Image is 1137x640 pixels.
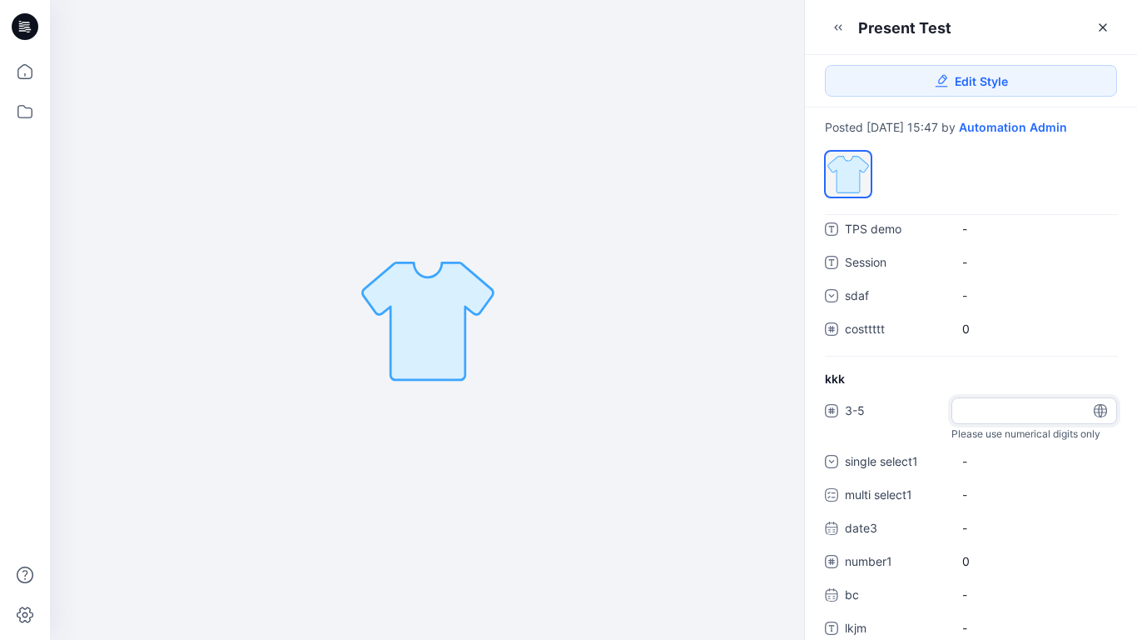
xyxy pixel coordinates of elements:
span: single select1 [845,452,945,475]
span: number1 [845,552,945,575]
span: 0 [962,320,1106,337]
span: - [962,220,1106,237]
span: kkk [825,370,845,387]
span: - [962,586,1106,603]
div: - [962,452,987,470]
span: bc [845,585,945,608]
span: - [962,619,1106,637]
span: sdaf [845,286,945,309]
span: date3 [845,518,945,542]
div: - [962,287,987,304]
div: Colorway 1 [825,151,871,197]
a: Edit Style [825,65,1117,97]
span: 0 [962,552,1106,570]
span: TPS demo [845,219,945,242]
span: costtttt [845,319,945,342]
span: multi select1 [845,485,945,508]
img: present test [355,247,500,392]
a: Close Style Presentation [1090,14,1116,41]
span: Please use numerical digits only [951,427,1100,440]
span: - [962,519,1106,537]
span: - [962,253,1106,271]
div: present test [858,17,951,38]
div: Posted [DATE] 15:47 by [825,121,1117,134]
span: Session [845,252,945,276]
span: Edit Style [955,72,1008,90]
div: - [962,482,987,507]
span: 3-5 [845,401,945,442]
a: Automation Admin [959,121,1067,134]
button: Minimize [825,14,852,41]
